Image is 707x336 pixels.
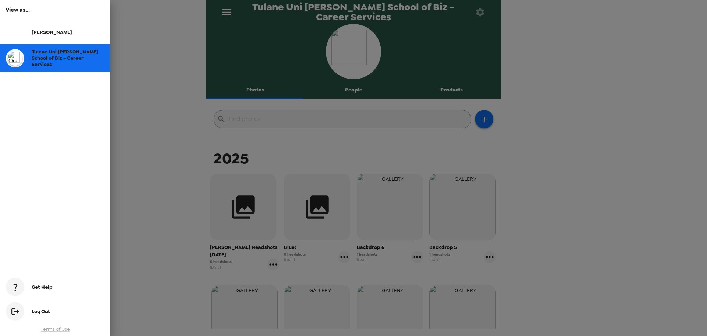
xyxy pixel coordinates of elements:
[6,23,24,41] img: userImage
[32,284,53,290] span: Get Help
[8,51,22,66] img: org logo
[6,6,105,14] h6: View as...
[41,326,70,332] a: Terms of Use
[32,49,98,67] span: Tulane Uni [PERSON_NAME] School of Biz - Career Services
[32,308,50,315] span: Log Out
[32,29,72,35] span: [PERSON_NAME]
